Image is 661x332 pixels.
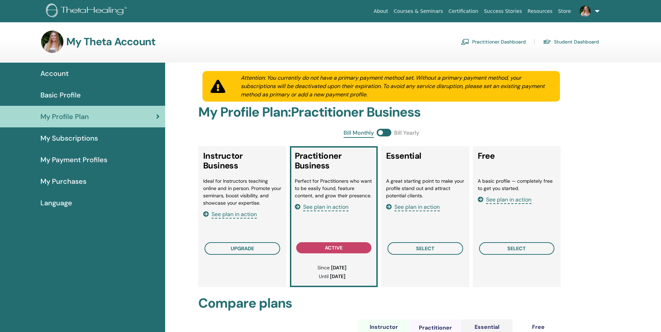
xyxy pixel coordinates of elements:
a: About [371,5,391,18]
b: [DATE] [330,273,345,279]
button: active [296,242,372,253]
button: select [387,242,463,255]
span: See plan in action [486,196,531,204]
p: Until [298,273,366,280]
span: Bill Yearly [394,129,419,138]
img: graduation-cap.svg [543,39,551,45]
li: Perfect for Practitioners who want to be easily found, feature content, and grow their presence. [295,177,373,199]
li: Ideal for Instructors teaching online and in person. Promote your seminars, boost visibility, and... [203,177,282,207]
span: See plan in action [212,211,257,219]
span: My Payment Profiles [40,155,107,165]
img: logo.png [46,3,129,19]
a: Resources [525,5,555,18]
span: Language [40,198,72,208]
span: My Profile Plan [40,111,89,122]
a: Certification [446,5,481,18]
span: upgrade [231,245,254,252]
a: Courses & Seminars [391,5,446,18]
button: upgrade [205,242,280,255]
div: Essential [475,323,499,331]
h3: My Theta Account [66,35,155,48]
div: Attention: You currently do not have a primary payment method set. Without a primary payment meth... [232,74,560,99]
a: See plan in action [203,211,257,218]
a: Store [555,5,574,18]
h2: Compare plans [198,295,564,311]
img: default.jpg [579,6,591,17]
li: A basic profile — completely free to get you started. [478,177,556,192]
span: select [507,245,526,252]
a: Practitioner Dashboard [461,36,526,47]
span: Basic Profile [40,90,81,100]
div: Free [532,323,545,331]
b: [DATE] [331,264,346,271]
li: A great starting point to make your profile stand out and attract potential clients. [386,177,464,199]
p: Since [298,264,366,271]
a: See plan in action [295,203,348,211]
span: Bill Monthly [344,129,374,138]
h2: My Profile Plan : Practitioner Business [198,104,564,120]
img: chalkboard-teacher.svg [461,39,469,45]
span: See plan in action [394,203,440,211]
a: Success Stories [481,5,525,18]
img: default.jpg [41,31,63,53]
span: Account [40,68,69,79]
span: See plan in action [303,203,348,211]
span: active [325,245,343,251]
span: My Purchases [40,176,86,187]
span: select [416,245,435,252]
a: See plan in action [386,203,440,211]
span: My Subscriptions [40,133,98,143]
a: Student Dashboard [543,36,599,47]
button: select [479,242,555,255]
a: See plan in action [478,196,531,203]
